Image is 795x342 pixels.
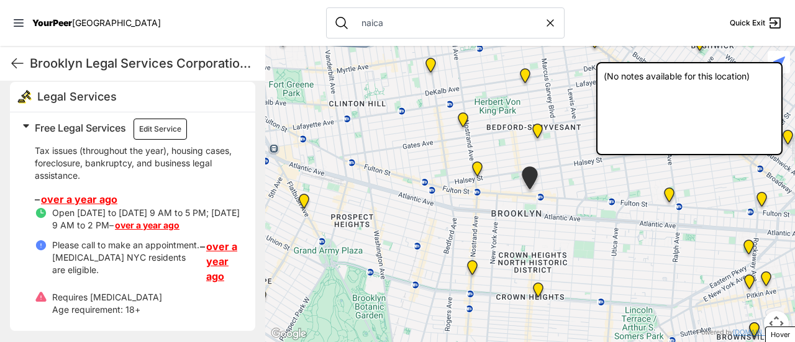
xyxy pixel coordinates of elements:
div: (No notes available for this location) [596,62,783,155]
h1: Brooklyn Legal Services Corporation A (BKA) [30,55,255,72]
p: 18+ [52,304,162,316]
span: Age requirement: [52,304,123,315]
div: Cumberland [275,32,291,52]
div: Golden Harvest Food Pantry [517,68,533,88]
p: Please call to make an appointment. [MEDICAL_DATA] NYC residents are eligible. [52,239,200,276]
div: Serendipity I [754,192,770,212]
img: Google [268,326,309,342]
a: Quick Exit [730,16,783,30]
span: Legal Services [37,90,117,103]
a: over a year ago [115,220,179,230]
div: Brownsville Neighborhood Health Action Center [747,322,762,342]
input: Search [354,17,544,29]
div: Brooklyn Adult Learning Center [470,161,485,181]
a: Open this area in Google Maps (opens a new window) [268,326,309,342]
span: Free Legal Services [35,122,126,134]
span: Open [DATE] to [DATE] 9 AM to 5 PM; [DATE] 9 AM to 2 PM [52,207,240,230]
p: – [52,207,240,232]
span: [GEOGRAPHIC_DATA] [72,17,161,28]
a: over a year ago [41,193,117,205]
div: SHOW (Street Health Outreach + Wellness) - Bedstuy [587,34,602,53]
p: Tax issues (throughout the year), housing cases, foreclosure, bankruptcy, and business legal assi... [35,145,240,182]
div: Powered by [697,327,788,338]
div: Bushwick [692,36,707,56]
button: Edit Service [134,119,187,140]
div: St. Marks Family Welcome Center (FWC) [741,240,756,259]
div: Bedford [530,124,545,143]
div: Brooklyn Center for Psychotherapy & New Directions [296,194,312,214]
div: John Wesley Methodist Church, Brooklyn [455,112,471,132]
li: – [35,239,240,284]
a: over a year ago [206,239,240,284]
div: Fulton Street [519,166,540,194]
button: Map camera controls [764,311,789,336]
div: Center of Treatment Innovation [742,274,757,294]
a: YourPeer[GEOGRAPHIC_DATA] [32,19,161,27]
div: Continuous Access Adult Drop-In (CADI) [758,271,774,291]
p: Requires [MEDICAL_DATA] [52,291,162,304]
div: Serendipity II [423,58,438,78]
a: [DOMAIN_NAME] [733,328,788,336]
div: Outpatient [465,260,480,280]
div: – [35,145,240,316]
span: YourPeer [32,17,72,28]
span: Quick Exit [730,18,765,28]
